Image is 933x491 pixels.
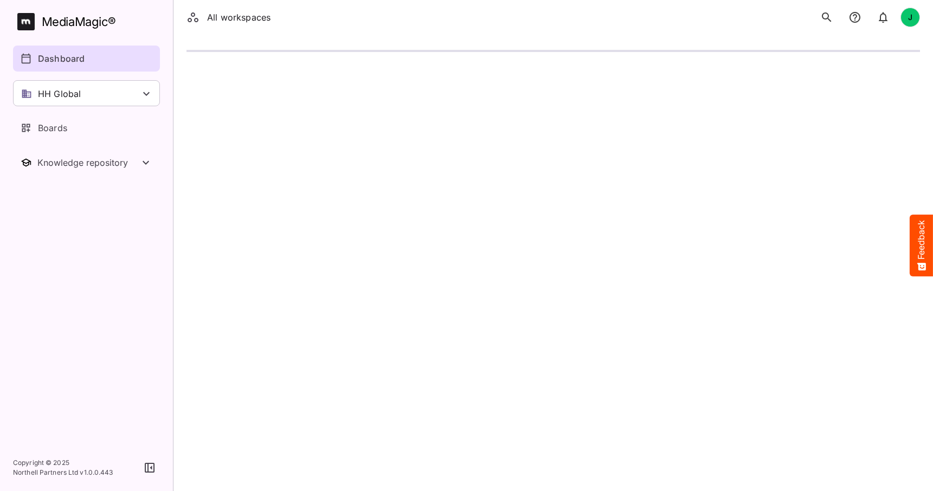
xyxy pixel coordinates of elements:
[13,468,113,477] p: Northell Partners Ltd v 1.0.0.443
[872,7,894,28] button: notifications
[42,13,116,31] div: MediaMagic ®
[13,150,160,176] nav: Knowledge repository
[17,13,160,30] a: MediaMagic®
[13,458,113,468] p: Copyright © 2025
[38,121,67,134] p: Boards
[13,46,160,72] a: Dashboard
[37,157,139,168] div: Knowledge repository
[38,87,81,100] p: HH Global
[844,7,866,28] button: notifications
[13,115,160,141] a: Boards
[910,215,933,276] button: Feedback
[816,7,838,28] button: search
[900,8,920,27] div: J
[38,52,85,65] p: Dashboard
[13,150,160,176] button: Toggle Knowledge repository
